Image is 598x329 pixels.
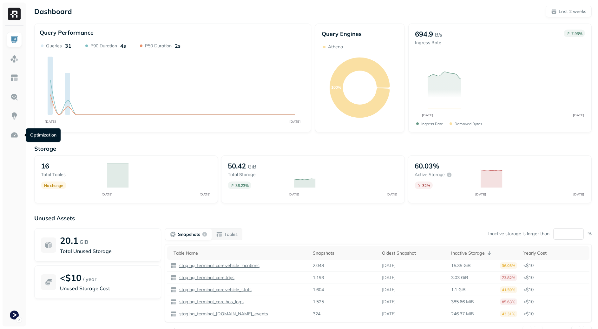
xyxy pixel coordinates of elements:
[10,131,18,139] img: Optimization
[382,250,445,256] div: Oldest Snapshot
[559,9,586,15] p: Last 2 weeks
[10,311,19,319] img: Terminal Staging
[451,311,474,317] p: 246.37 MiB
[10,93,18,101] img: Query Explorer
[174,250,306,256] div: Table Name
[228,161,246,170] p: 50.42
[60,284,154,292] p: Unused Storage Cost
[313,275,324,281] p: 1,193
[415,40,442,46] p: Ingress Rate
[422,113,433,117] tspan: [DATE]
[313,263,324,269] p: 2,048
[60,247,154,255] p: Total Unused Storage
[523,311,586,317] p: <$10
[328,44,343,50] p: Athena
[488,231,549,237] p: Inactive storage is larger than
[500,262,517,269] p: 36.03%
[288,192,299,196] tspan: [DATE]
[10,112,18,120] img: Insights
[170,299,177,305] img: table
[523,250,586,256] div: Yearly Cost
[248,163,256,170] p: GiB
[40,29,94,36] p: Query Performance
[523,275,586,281] p: <$10
[178,275,234,281] p: staging_terminal_core.trips
[313,299,324,305] p: 1,525
[382,287,396,293] p: [DATE]
[415,30,433,38] p: 694.9
[175,43,181,49] p: 2s
[451,287,466,293] p: 1.1 GiB
[451,250,485,256] p: Inactive Storage
[170,263,177,269] img: table
[289,120,300,123] tspan: [DATE]
[10,36,18,44] img: Dashboard
[475,192,486,196] tspan: [DATE]
[382,311,396,317] p: [DATE]
[313,287,324,293] p: 1,604
[60,235,78,246] p: 20.1
[313,250,376,256] div: Snapshots
[386,192,397,196] tspan: [DATE]
[178,231,200,237] p: Snapshots
[90,43,117,49] p: P90 Duration
[573,192,584,196] tspan: [DATE]
[588,231,592,237] p: %
[523,287,586,293] p: <$10
[120,43,126,49] p: 4s
[177,263,260,269] a: staging_terminal_core.vehicle_locations
[178,299,244,305] p: staging_terminal_core.hos_logs
[500,298,517,305] p: 85.63%
[451,263,471,269] p: 15.35 GiB
[60,272,82,283] p: <$10
[523,263,586,269] p: <$10
[26,128,61,142] div: Optimization
[313,311,320,317] p: 324
[331,85,341,90] text: 100%
[177,299,244,305] a: staging_terminal_core.hos_logs
[34,215,592,222] p: Unused Assets
[83,275,96,283] p: / year
[573,113,584,117] tspan: [DATE]
[177,275,234,281] a: staging_terminal_core.trips
[500,274,517,281] p: 73.82%
[178,287,252,293] p: staging_terminal_core.vehicle_stats
[322,30,398,38] p: Query Engines
[422,183,430,188] p: 32 %
[382,299,396,305] p: [DATE]
[415,161,439,170] p: 60.03%
[228,172,287,178] p: Total storage
[382,263,396,269] p: [DATE]
[415,172,445,178] p: Active storage
[170,287,177,293] img: table
[546,6,592,17] button: Last 2 weeks
[34,7,72,16] p: Dashboard
[41,172,101,178] p: Total tables
[500,286,517,293] p: 41.59%
[177,311,268,317] a: staging_terminal_[DOMAIN_NAME]_events
[178,311,268,317] p: staging_terminal_[DOMAIN_NAME]_events
[435,31,442,38] p: B/s
[451,275,468,281] p: 3.03 GiB
[10,55,18,63] img: Assets
[170,275,177,281] img: table
[10,74,18,82] img: Asset Explorer
[46,43,62,49] p: Queries
[80,238,88,246] p: GiB
[65,43,71,49] p: 31
[34,145,592,152] p: Storage
[145,43,172,49] p: P50 Duration
[177,287,252,293] a: staging_terminal_core.vehicle_stats
[523,299,586,305] p: <$10
[451,299,474,305] p: 385.66 MiB
[421,121,443,126] p: Ingress Rate
[41,161,49,170] p: 16
[382,275,396,281] p: [DATE]
[8,8,21,20] img: Ryft
[170,311,177,317] img: table
[101,192,112,196] tspan: [DATE]
[44,183,63,188] p: No change
[500,311,517,317] p: 43.31%
[571,31,582,36] p: 7.93 %
[235,183,249,188] p: 36.23 %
